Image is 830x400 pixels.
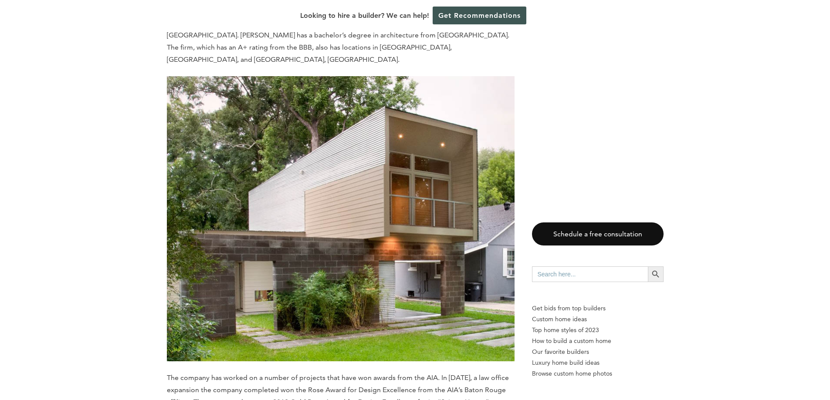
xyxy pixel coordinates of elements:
span: Founded in [DATE] by [PERSON_NAME] and [PERSON_NAME], +one design and construction (also known as... [167,7,509,64]
a: Get Recommendations [433,7,526,24]
iframe: Drift Widget Chat Controller [663,337,820,390]
p: Get bids from top builders [532,303,664,314]
svg: Search [651,269,661,279]
a: How to build a custom home [532,336,664,346]
a: Schedule a free consultation [532,222,664,245]
a: Custom home ideas [532,314,664,325]
a: Browse custom home photos [532,368,664,379]
a: Our favorite builders [532,346,664,357]
a: Luxury home build ideas [532,357,664,368]
input: Search here... [532,266,648,282]
a: Top home styles of 2023 [532,325,664,336]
